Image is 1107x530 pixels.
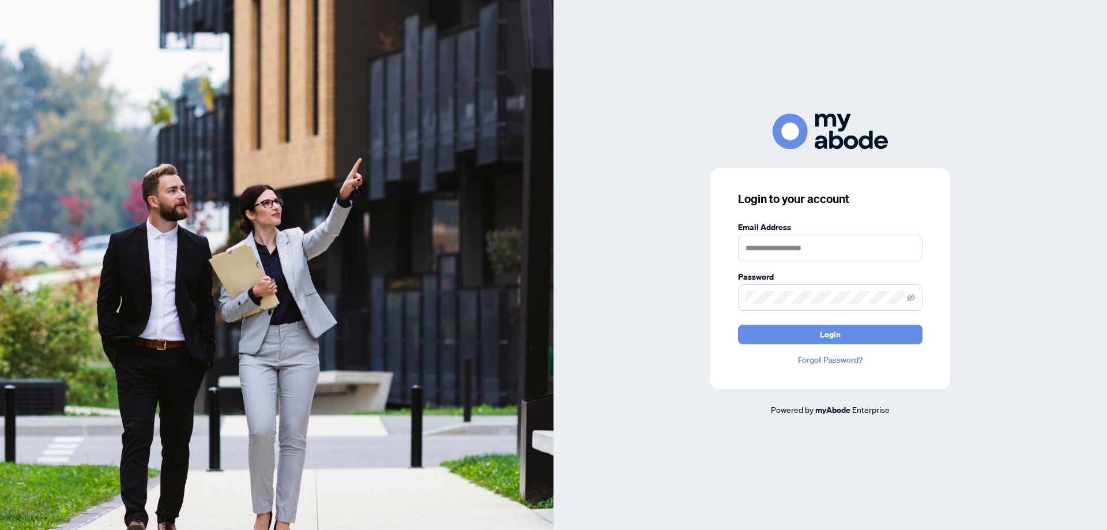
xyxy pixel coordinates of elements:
[820,325,841,344] span: Login
[852,404,890,415] span: Enterprise
[738,221,922,234] label: Email Address
[738,270,922,283] label: Password
[815,404,850,416] a: myAbode
[773,114,888,149] img: ma-logo
[771,404,814,415] span: Powered by
[738,191,922,207] h3: Login to your account
[738,354,922,366] a: Forgot Password?
[738,325,922,344] button: Login
[907,294,915,302] span: eye-invisible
